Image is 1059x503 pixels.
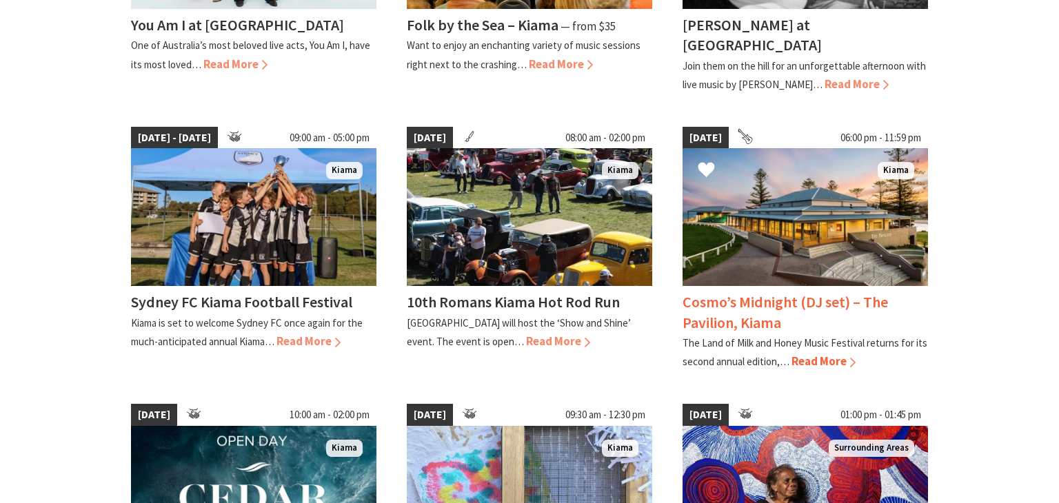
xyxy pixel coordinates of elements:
span: Kiama [326,162,363,179]
span: ⁠— from $35 [561,19,616,34]
a: [DATE] 08:00 am - 02:00 pm Hot Rod Run Kiama Kiama 10th Romans Kiama Hot Rod Run [GEOGRAPHIC_DATA... [407,127,652,371]
img: sfc-kiama-football-festival-2 [131,148,376,286]
span: Read More [529,57,593,72]
button: Click to Favourite Cosmo’s Midnight (DJ set) – The Pavilion, Kiama [684,147,729,194]
span: [DATE] [683,404,729,426]
span: 01:00 pm - 01:45 pm [834,404,928,426]
span: Kiama [602,440,638,457]
span: Surrounding Areas [829,440,914,457]
p: One of Australia’s most beloved live acts, You Am I, have its most loved… [131,39,370,70]
h4: 10th Romans Kiama Hot Rod Run [407,292,620,311]
h4: Cosmo’s Midnight (DJ set) – The Pavilion, Kiama [683,292,888,331]
span: Read More [825,76,889,92]
h4: [PERSON_NAME] at [GEOGRAPHIC_DATA] [683,15,822,54]
span: [DATE] [683,127,729,149]
span: Read More [791,353,856,369]
span: [DATE] - [DATE] [131,127,218,149]
span: Read More [526,333,590,349]
p: The Land of Milk and Honey Music Festival returns for its second annual edition,… [683,336,927,368]
span: 10:00 am - 02:00 pm [283,404,376,426]
span: 06:00 pm - 11:59 pm [834,127,928,149]
span: 09:00 am - 05:00 pm [283,127,376,149]
span: Kiama [602,162,638,179]
p: Want to enjoy an enchanting variety of music sessions right next to the crashing… [407,39,641,70]
a: [DATE] - [DATE] 09:00 am - 05:00 pm sfc-kiama-football-festival-2 Kiama Sydney FC Kiama Football ... [131,127,376,371]
span: 09:30 am - 12:30 pm [558,404,652,426]
h4: Sydney FC Kiama Football Festival [131,292,352,311]
span: Kiama [326,440,363,457]
a: [DATE] 06:00 pm - 11:59 pm Land of Milk an Honey Festival Kiama Cosmo’s Midnight (DJ set) – The P... [683,127,928,371]
span: Read More [276,333,341,349]
h4: You Am I at [GEOGRAPHIC_DATA] [131,15,344,34]
p: Join them on the hill for an unforgettable afternoon with live music by [PERSON_NAME]… [683,59,926,91]
img: Land of Milk an Honey Festival [683,148,928,286]
span: [DATE] [407,404,453,426]
p: Kiama is set to welcome Sydney FC once again for the much-anticipated annual Kiama… [131,316,363,348]
h4: Folk by the Sea – Kiama [407,15,558,34]
span: Read More [203,57,268,72]
span: Kiama [878,162,914,179]
img: Hot Rod Run Kiama [407,148,652,286]
p: [GEOGRAPHIC_DATA] will host the ‘Show and Shine’ event. The event is open… [407,316,631,348]
span: [DATE] [131,404,177,426]
span: 08:00 am - 02:00 pm [558,127,652,149]
span: [DATE] [407,127,453,149]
